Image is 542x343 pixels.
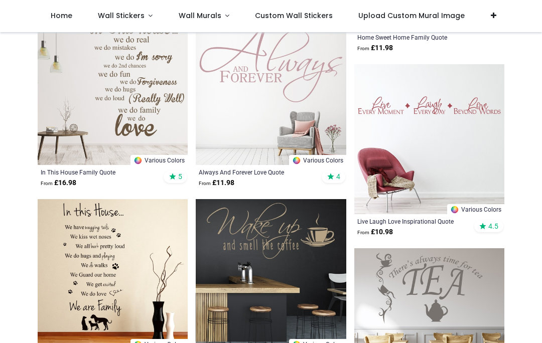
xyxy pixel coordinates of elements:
a: Live Laugh Love Inspirational Quote [357,217,473,225]
span: Wall Stickers [98,11,145,21]
a: Home Sweet Home Family Quote [357,33,473,41]
img: Always And Forever Love Quote Wall Sticker - Mod2 [196,15,346,164]
a: Various Colors [447,204,504,214]
span: 5 [178,172,182,181]
strong: £ 10.98 [357,227,393,237]
img: In This House Family Quote Wall Sticker - Mod9 [38,15,188,164]
span: From [357,230,369,235]
span: From [199,181,211,186]
span: Upload Custom Mural Image [358,11,465,21]
a: Always And Forever Love Quote [199,168,314,176]
img: Color Wheel [450,205,459,214]
strong: £ 16.98 [41,178,76,188]
span: Custom Wall Stickers [255,11,333,21]
a: Various Colors [289,155,346,165]
a: Various Colors [130,155,188,165]
span: From [41,181,53,186]
span: From [357,46,369,51]
img: Color Wheel [133,156,143,165]
strong: £ 11.98 [199,178,234,188]
span: 4 [336,172,340,181]
a: In This House Family Quote [41,168,156,176]
strong: £ 11.98 [357,43,393,53]
span: 4.5 [488,222,498,231]
img: Live Laugh Love Inspirational Quote Wall Sticker - Mod6 [354,64,504,214]
img: Color Wheel [292,156,301,165]
span: Home [51,11,72,21]
span: Wall Murals [179,11,221,21]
